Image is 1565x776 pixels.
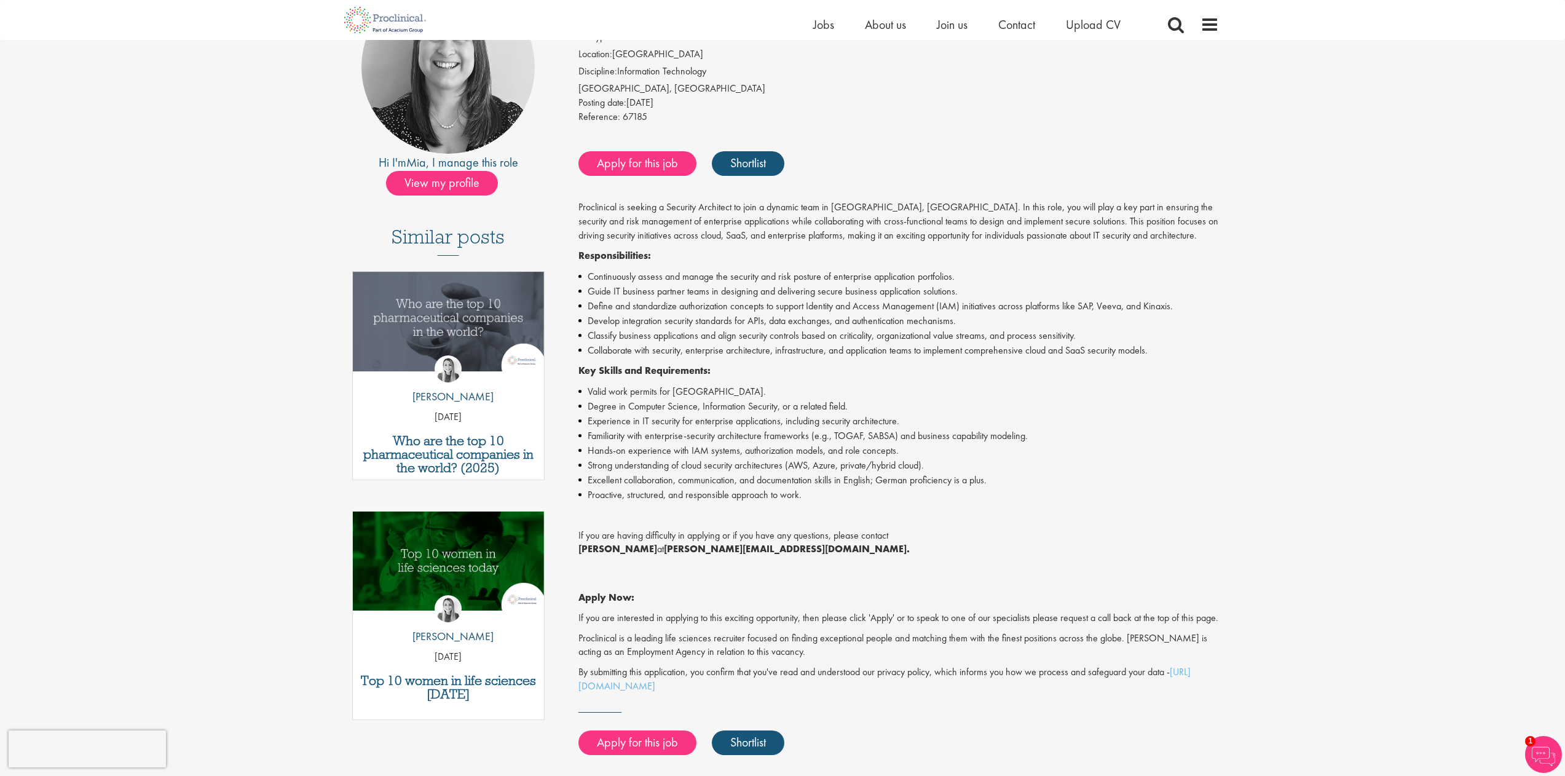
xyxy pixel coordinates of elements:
p: [DATE] [353,410,544,424]
p: [PERSON_NAME] [403,389,494,405]
a: Upload CV [1066,17,1121,33]
li: Strong understanding of cloud security architectures (AWS, Azure, private/hybrid cloud). [578,458,1220,473]
div: [DATE] [578,96,1220,110]
li: Information Technology [578,65,1220,82]
strong: [PERSON_NAME] [578,542,657,555]
img: Top 10 women in life sciences today [353,512,544,611]
a: Mia [406,154,426,170]
p: Proclinical is a leading life sciences recruiter focused on finding exceptional people and matchi... [578,631,1220,660]
img: Chatbot [1525,736,1562,773]
li: Classify business applications and align security controls based on criticality, organizational v... [578,328,1220,343]
li: Valid work permits for [GEOGRAPHIC_DATA]. [578,384,1220,399]
img: Top 10 pharmaceutical companies in the world 2025 [353,272,544,371]
span: 1 [1525,736,1535,746]
li: Collaborate with security, enterprise architecture, infrastructure, and application teams to impl... [578,343,1220,358]
h3: Similar posts [392,226,505,256]
p: [PERSON_NAME] [403,628,494,644]
li: Experience in IT security for enterprise applications, including security architecture. [578,414,1220,429]
li: [GEOGRAPHIC_DATA] [578,47,1220,65]
p: By submitting this application, you confirm that you've read and understood our privacy policy, w... [578,665,1220,694]
label: Discipline: [578,65,617,79]
li: Excellent collaboration, communication, and documentation skills in English; German proficiency i... [578,473,1220,488]
a: Link to a post [353,512,544,620]
li: Develop integration security standards for APIs, data exchanges, and authentication mechanisms. [578,314,1220,328]
a: Link to a post [353,272,544,381]
span: Posting date: [578,96,626,109]
a: Contact [998,17,1035,33]
li: Proactive, structured, and responsible approach to work. [578,488,1220,502]
iframe: reCAPTCHA [9,730,166,767]
strong: [PERSON_NAME][EMAIL_ADDRESS][DOMAIN_NAME]. [664,542,910,555]
div: Job description [578,200,1220,694]
li: Guide IT business partner teams in designing and delivering secure business application solutions. [578,284,1220,299]
p: If you are having difficulty in applying or if you have any questions, please contact at [578,529,1220,557]
a: Top 10 women in life sciences [DATE] [359,674,538,701]
a: Jobs [813,17,834,33]
a: Hannah Burke [PERSON_NAME] [403,355,494,411]
li: Familiarity with enterprise-security architecture frameworks (e.g., TOGAF, SABSA) and business ca... [578,429,1220,443]
a: About us [865,17,906,33]
p: [DATE] [353,650,544,664]
strong: Key Skills and Requirements: [578,364,711,377]
a: [URL][DOMAIN_NAME] [578,665,1191,692]
div: Hi I'm , I manage this role [346,154,551,172]
a: Apply for this job [578,730,696,755]
a: Join us [937,17,968,33]
li: Continuously assess and manage the security and risk posture of enterprise application portfolios. [578,269,1220,284]
img: Hannah Burke [435,595,462,622]
label: Reference: [578,110,620,124]
span: 67185 [623,110,647,123]
p: Proclinical is seeking a Security Architect to join a dynamic team in [GEOGRAPHIC_DATA], [GEOGRAP... [578,200,1220,243]
li: Degree in Computer Science, Information Security, or a related field. [578,399,1220,414]
a: View my profile [386,173,510,189]
li: Define and standardize authorization concepts to support Identity and Access Management (IAM) ini... [578,299,1220,314]
label: Location: [578,47,612,61]
a: Apply for this job [578,151,696,176]
a: Hannah Burke [PERSON_NAME] [403,595,494,651]
a: Shortlist [712,730,784,755]
p: If you are interested in applying to this exciting opportunity, then please click 'Apply' or to s... [578,611,1220,625]
li: Hands-on experience with IAM systems, authorization models, and role concepts. [578,443,1220,458]
strong: Apply Now: [578,591,634,604]
div: [GEOGRAPHIC_DATA], [GEOGRAPHIC_DATA] [578,82,1220,96]
a: Who are the top 10 pharmaceutical companies in the world? (2025) [359,434,538,475]
a: Shortlist [712,151,784,176]
img: Hannah Burke [435,355,462,382]
span: View my profile [386,171,498,196]
strong: Responsibilities: [578,249,651,262]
